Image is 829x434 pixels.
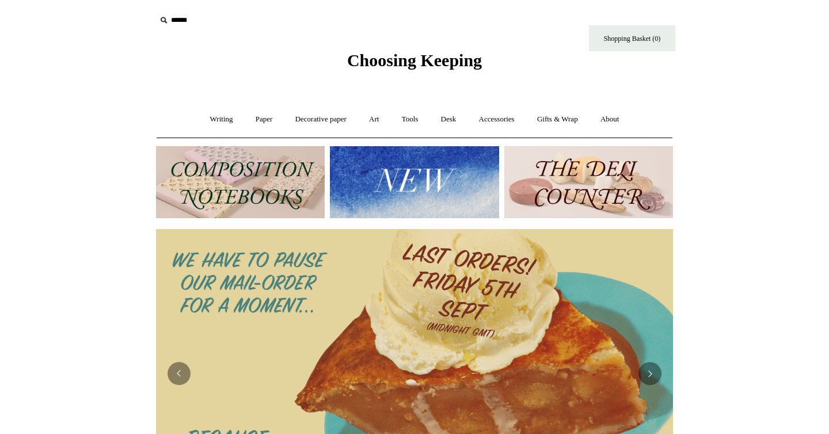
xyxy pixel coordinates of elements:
img: The Deli Counter [504,146,673,218]
a: Tools [391,104,429,135]
button: Next [638,362,661,385]
img: New.jpg__PID:f73bdf93-380a-4a35-bcfe-7823039498e1 [330,146,499,218]
a: Gifts & Wrap [527,104,588,135]
a: About [590,104,630,135]
button: Previous [168,362,191,385]
a: Choosing Keeping [347,60,482,68]
a: Writing [200,104,244,135]
a: Art [359,104,389,135]
img: 202302 Composition ledgers.jpg__PID:69722ee6-fa44-49dd-a067-31375e5d54ec [156,146,325,218]
a: Desk [431,104,467,135]
span: Choosing Keeping [347,51,482,70]
a: Accessories [469,104,525,135]
a: Decorative paper [285,104,357,135]
a: Shopping Basket (0) [589,25,675,51]
a: Paper [245,104,283,135]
